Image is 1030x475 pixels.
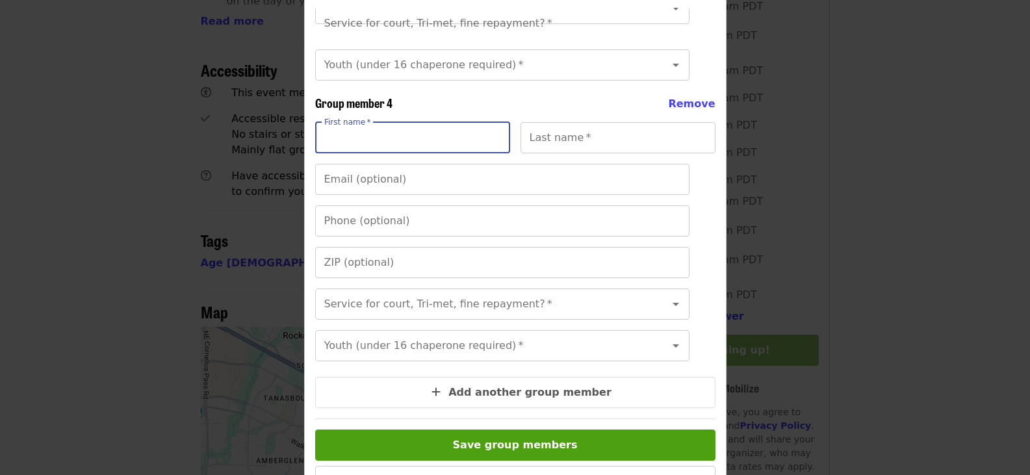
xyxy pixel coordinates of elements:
[453,439,578,451] span: Save group members
[315,377,715,408] button: Add another group member
[667,295,685,313] button: Open
[315,247,689,278] input: ZIP (optional)
[668,97,715,110] span: Remove
[315,205,689,237] input: Phone (optional)
[315,164,689,195] input: Email (optional)
[448,386,612,398] span: Add another group member
[668,96,715,112] button: Remove
[667,337,685,355] button: Open
[324,118,371,126] label: First name
[521,122,715,153] input: Last name
[315,122,510,153] input: First name
[315,430,715,461] button: Save group members
[315,94,393,111] span: Group member 4
[667,56,685,74] button: Open
[431,386,441,398] i: plus icon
